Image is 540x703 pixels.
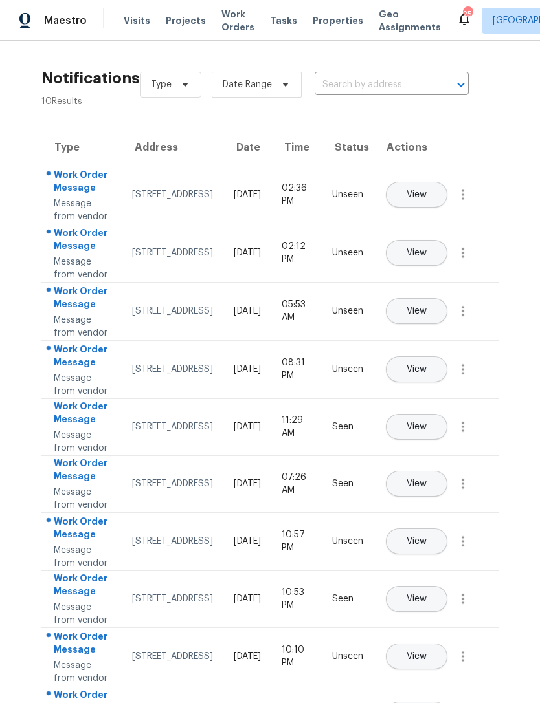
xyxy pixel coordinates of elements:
[54,285,111,314] div: Work Order Message
[234,420,261,433] div: [DATE]
[407,248,427,258] span: View
[332,363,363,376] div: Unseen
[315,75,433,95] input: Search by address
[54,372,111,398] div: Message from vendor
[54,457,111,486] div: Work Order Message
[132,363,213,376] div: [STREET_ADDRESS]
[54,314,111,340] div: Message from vendor
[332,535,363,548] div: Unseen
[234,535,261,548] div: [DATE]
[54,343,111,372] div: Work Order Message
[223,78,272,91] span: Date Range
[132,420,213,433] div: [STREET_ADDRESS]
[234,305,261,318] div: [DATE]
[54,515,111,544] div: Work Order Message
[122,129,223,166] th: Address
[132,592,213,605] div: [STREET_ADDRESS]
[124,14,150,27] span: Visits
[41,129,122,166] th: Type
[282,298,311,324] div: 05:53 AM
[407,537,427,546] span: View
[54,630,111,659] div: Work Order Message
[407,307,427,316] span: View
[282,471,311,497] div: 07:26 AM
[407,652,427,662] span: View
[54,486,111,512] div: Message from vendor
[452,76,470,94] button: Open
[221,8,254,34] span: Work Orders
[407,594,427,604] span: View
[407,190,427,200] span: View
[234,188,261,201] div: [DATE]
[41,95,140,108] div: 10 Results
[282,644,311,669] div: 10:10 PM
[54,659,111,685] div: Message from vendor
[54,400,111,429] div: Work Order Message
[234,650,261,663] div: [DATE]
[151,78,172,91] span: Type
[54,226,111,255] div: Work Order Message
[386,240,447,266] button: View
[332,477,363,490] div: Seen
[386,414,447,440] button: View
[54,544,111,570] div: Message from vendor
[234,246,261,259] div: [DATE]
[271,129,322,166] th: Time
[322,129,374,166] th: Status
[54,255,111,281] div: Message from vendor
[234,477,261,490] div: [DATE]
[54,429,111,455] div: Message from vendor
[386,586,447,612] button: View
[132,535,213,548] div: [STREET_ADDRESS]
[386,528,447,554] button: View
[282,182,311,208] div: 02:36 PM
[407,479,427,489] span: View
[132,246,213,259] div: [STREET_ADDRESS]
[54,572,111,601] div: Work Order Message
[41,72,140,85] h2: Notifications
[332,188,363,201] div: Unseen
[54,168,111,197] div: Work Order Message
[282,356,311,382] div: 08:31 PM
[332,650,363,663] div: Unseen
[332,246,363,259] div: Unseen
[270,16,297,25] span: Tasks
[132,650,213,663] div: [STREET_ADDRESS]
[379,8,441,34] span: Geo Assignments
[282,528,311,554] div: 10:57 PM
[407,365,427,374] span: View
[234,363,261,376] div: [DATE]
[332,305,363,318] div: Unseen
[332,420,363,433] div: Seen
[407,422,427,432] span: View
[132,305,213,318] div: [STREET_ADDRESS]
[223,129,271,166] th: Date
[234,592,261,605] div: [DATE]
[386,298,447,324] button: View
[374,129,499,166] th: Actions
[282,240,311,266] div: 02:12 PM
[166,14,206,27] span: Projects
[332,592,363,605] div: Seen
[386,356,447,382] button: View
[54,197,111,223] div: Message from vendor
[282,414,311,440] div: 11:29 AM
[54,601,111,627] div: Message from vendor
[386,644,447,669] button: View
[386,182,447,208] button: View
[132,477,213,490] div: [STREET_ADDRESS]
[313,14,363,27] span: Properties
[132,188,213,201] div: [STREET_ADDRESS]
[386,471,447,497] button: View
[463,8,472,21] div: 25
[44,14,87,27] span: Maestro
[282,586,311,612] div: 10:53 PM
